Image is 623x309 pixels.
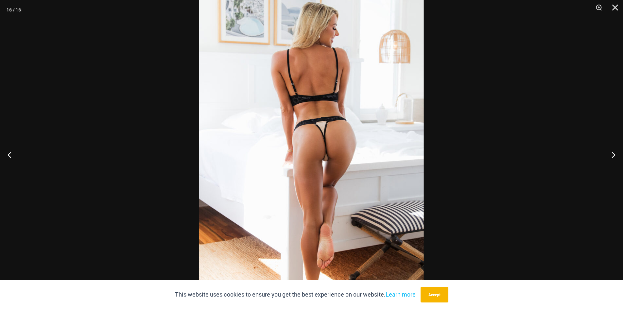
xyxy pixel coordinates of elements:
[598,138,623,171] button: Next
[175,290,416,300] p: This website uses cookies to ensure you get the best experience on our website.
[7,5,21,15] div: 16 / 16
[386,290,416,298] a: Learn more
[421,287,448,302] button: Accept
